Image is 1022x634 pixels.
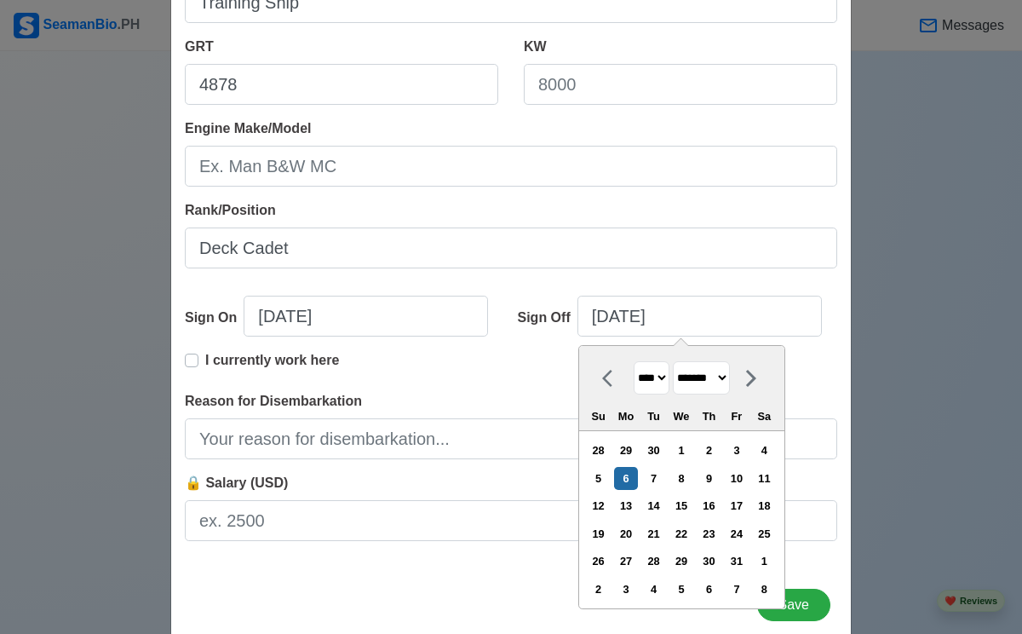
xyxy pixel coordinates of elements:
div: Choose Saturday, October 4th, 2025 [753,439,776,462]
div: Choose Wednesday, October 22nd, 2025 [669,522,692,545]
div: Choose Thursday, October 23rd, 2025 [698,522,721,545]
div: Choose Wednesday, October 1st, 2025 [669,439,692,462]
div: Choose Sunday, October 26th, 2025 [587,550,610,573]
div: Choose Thursday, October 9th, 2025 [698,467,721,490]
div: Choose Friday, October 24th, 2025 [725,522,748,545]
div: Choose Monday, November 3rd, 2025 [614,578,637,601]
div: Choose Tuesday, October 21st, 2025 [642,522,665,545]
div: Choose Friday, October 10th, 2025 [725,467,748,490]
div: Choose Monday, October 13th, 2025 [614,494,637,517]
input: Ex: Third Officer or 3/OFF [185,228,837,268]
div: Choose Monday, October 6th, 2025 [614,467,637,490]
div: Choose Friday, November 7th, 2025 [725,578,748,601]
input: Your reason for disembarkation... [185,418,837,459]
div: Choose Wednesday, November 5th, 2025 [669,578,692,601]
span: Rank/Position [185,203,276,217]
input: Ex. Man B&W MC [185,146,837,187]
input: 8000 [524,64,837,105]
div: Choose Tuesday, November 4th, 2025 [642,578,665,601]
div: Sign Off [518,308,577,328]
span: 🔒 Salary (USD) [185,475,288,490]
div: Choose Saturday, November 8th, 2025 [753,578,776,601]
div: month 2025-10 [584,437,778,603]
div: Choose Friday, October 31st, 2025 [725,550,748,573]
div: Choose Monday, October 27th, 2025 [614,550,637,573]
div: Choose Wednesday, October 29th, 2025 [669,550,692,573]
div: Choose Monday, October 20th, 2025 [614,522,637,545]
div: Choose Sunday, October 19th, 2025 [587,522,610,545]
div: Choose Thursday, November 6th, 2025 [698,578,721,601]
div: Choose Friday, October 3rd, 2025 [725,439,748,462]
div: Choose Monday, September 29th, 2025 [614,439,637,462]
div: Choose Saturday, October 25th, 2025 [753,522,776,545]
div: Th [698,405,721,428]
div: Choose Wednesday, October 15th, 2025 [669,494,692,517]
div: Sign On [185,308,244,328]
div: Choose Friday, October 17th, 2025 [725,494,748,517]
div: Choose Tuesday, October 14th, 2025 [642,494,665,517]
div: Choose Thursday, October 30th, 2025 [698,550,721,573]
input: ex. 2500 [185,500,837,541]
div: Choose Sunday, October 5th, 2025 [587,467,610,490]
p: I currently work here [205,350,339,371]
div: Choose Tuesday, October 28th, 2025 [642,550,665,573]
div: Sa [753,405,776,428]
div: Mo [614,405,637,428]
div: Choose Sunday, October 12th, 2025 [587,494,610,517]
div: Choose Saturday, November 1st, 2025 [753,550,776,573]
div: Fr [725,405,748,428]
button: Save [757,589,830,621]
div: Choose Thursday, October 16th, 2025 [698,494,721,517]
span: Engine Make/Model [185,121,311,135]
div: Choose Saturday, October 18th, 2025 [753,494,776,517]
div: Choose Wednesday, October 8th, 2025 [669,467,692,490]
div: Tu [642,405,665,428]
span: KW [524,39,547,54]
div: Choose Sunday, November 2nd, 2025 [587,578,610,601]
div: Choose Tuesday, October 7th, 2025 [642,467,665,490]
div: We [669,405,692,428]
div: Su [587,405,610,428]
div: Choose Tuesday, September 30th, 2025 [642,439,665,462]
span: Reason for Disembarkation [185,394,362,408]
input: 33922 [185,64,498,105]
div: Choose Saturday, October 11th, 2025 [753,467,776,490]
div: Choose Thursday, October 2nd, 2025 [698,439,721,462]
span: GRT [185,39,214,54]
div: Choose Sunday, September 28th, 2025 [587,439,610,462]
